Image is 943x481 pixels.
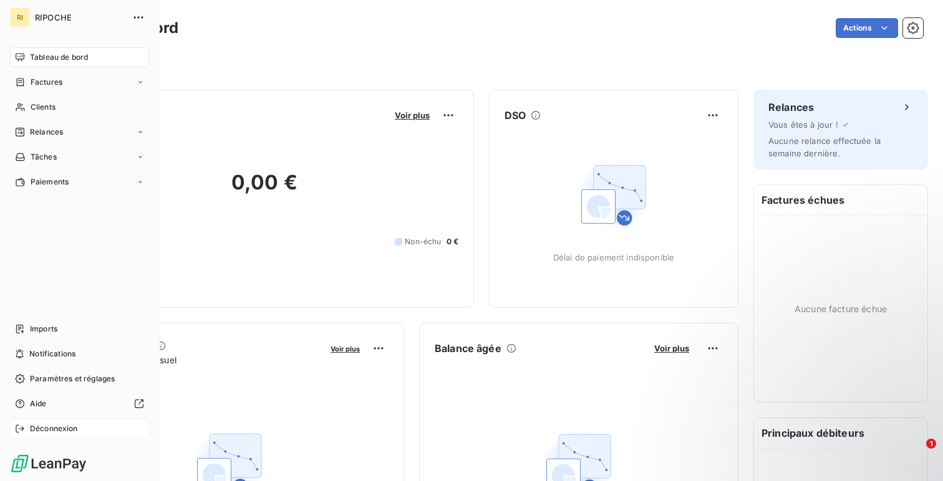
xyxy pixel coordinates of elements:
button: Voir plus [327,343,364,354]
h6: Relances [768,100,814,115]
a: Aide [10,394,149,414]
span: Tableau de bord [30,52,88,63]
button: Voir plus [391,110,433,121]
a: Imports [10,319,149,339]
iframe: Intercom notifications message [694,360,943,447]
span: Tâches [31,151,57,163]
img: Logo LeanPay [10,454,87,474]
img: Empty state [574,155,654,235]
span: 0 € [447,236,458,247]
span: Clients [31,102,56,113]
span: Délai de paiement indisponible [553,252,675,262]
span: Aucune facture échue [795,302,887,315]
h6: DSO [505,108,526,123]
span: Voir plus [331,345,360,353]
a: Paiements [10,172,149,192]
span: Chiffre d'affaires mensuel [70,353,322,366]
h6: Factures échues [754,185,927,215]
span: Paiements [31,176,69,188]
span: RIPOCHE [35,12,125,22]
a: Tâches [10,147,149,167]
button: Actions [836,18,898,38]
a: Paramètres et réglages [10,369,149,389]
h6: Balance âgée [435,341,501,356]
span: Aucune relance effectuée la semaine dernière. [768,136,881,158]
span: Non-échu [405,236,441,247]
span: Voir plus [654,343,689,353]
span: Relances [30,126,63,138]
iframe: Intercom live chat [901,439,931,469]
span: Aide [30,398,47,409]
div: RI [10,7,30,27]
h2: 0,00 € [70,170,458,207]
span: Notifications [29,348,75,360]
a: Factures [10,72,149,92]
span: 1 [926,439,936,449]
a: Relances [10,122,149,142]
span: Vous êtes à jour ! [768,120,838,130]
span: Paramètres et réglages [30,373,115,384]
span: Imports [30,323,57,335]
a: Tableau de bord [10,47,149,67]
a: Clients [10,97,149,117]
span: Voir plus [395,110,430,120]
span: Factures [31,77,62,88]
button: Voir plus [650,343,693,354]
span: Déconnexion [30,423,78,434]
